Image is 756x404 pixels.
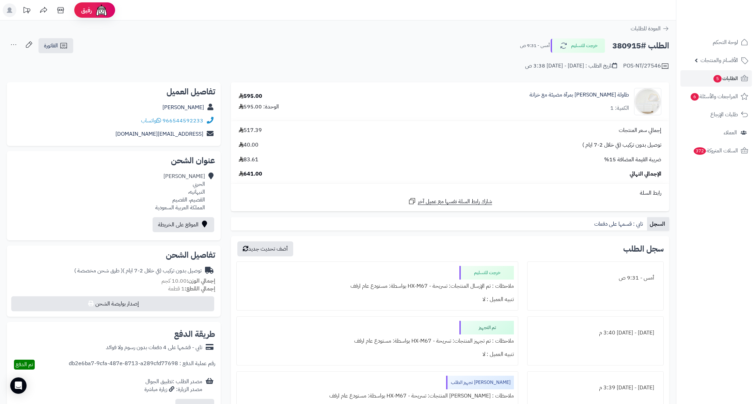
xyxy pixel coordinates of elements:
a: 966544592233 [162,117,203,125]
span: العودة للطلبات [631,25,661,33]
div: مصدر الزيارة: زيارة مباشرة [144,386,202,393]
div: ملاحظات : [PERSON_NAME] المنتجات: تسريحة - HX-M67 بواسطة: مستودع عام ارفف [241,389,514,403]
h2: عنوان الشحن [12,156,215,165]
div: [PERSON_NAME] تجهيز الطلب [446,376,514,389]
a: تابي : قسمها على دفعات [592,217,647,231]
div: تاريخ الطلب : [DATE] - [DATE] 3:38 ص [525,62,617,70]
a: طلبات الإرجاع [680,106,752,123]
a: لوحة التحكم [680,34,752,50]
span: الإجمالي النهائي [630,170,661,178]
div: خرجت للتسليم [459,266,514,280]
div: توصيل بدون تركيب (في خلال 2-7 ايام ) [74,267,202,275]
div: تنبيه العميل : لا [241,348,514,361]
a: [PERSON_NAME] [162,103,204,111]
div: 595.00 [239,92,262,100]
a: المراجعات والأسئلة6 [680,88,752,105]
a: شارك رابط السلة نفسها مع عميل آخر [408,197,492,206]
a: السجل [647,217,669,231]
span: السلات المتروكة [693,146,738,155]
div: POS-NT/27546 [623,62,669,70]
span: 517.39 [239,126,262,134]
div: [DATE] - [DATE] 3:40 م [532,326,659,340]
img: ai-face.png [95,3,108,17]
img: 1753514452-1-90x90.jpg [634,88,661,115]
small: 10.00 كجم [161,277,215,285]
h2: تفاصيل الشحن [12,251,215,259]
a: العودة للطلبات [631,25,669,33]
div: [PERSON_NAME] الحربي النبهانيه، القصيم، القصيم المملكة العربية السعودية [155,173,205,211]
img: logo-2.png [710,14,750,28]
a: الموقع على الخريطة [153,217,214,232]
h2: الطلب #380915 [612,39,669,53]
div: Open Intercom Messenger [10,377,27,394]
div: الكمية: 1 [610,104,629,112]
span: الأقسام والمنتجات [700,56,738,65]
span: 6 [690,93,699,101]
a: العملاء [680,124,752,141]
a: طاولة [PERSON_NAME] بمرآة مضيئة مع خزانة [530,91,629,99]
strong: إجمالي الوزن: [187,277,215,285]
span: تم الدفع [16,360,33,369]
span: توصيل بدون تركيب (في خلال 2-7 ايام ) [582,141,661,149]
h2: تفاصيل العميل [12,88,215,96]
a: واتساب [141,117,161,125]
div: تم التجهيز [459,321,514,334]
small: أمس - 9:31 ص [520,42,550,49]
span: الطلبات [713,74,738,83]
span: طلبات الإرجاع [710,110,738,119]
a: السلات المتروكة372 [680,143,752,159]
span: شارك رابط السلة نفسها مع عميل آخر [418,198,492,206]
span: لوحة التحكم [713,38,738,47]
span: 372 [693,147,706,155]
button: أضف تحديث جديد [237,241,293,256]
span: المراجعات والأسئلة [690,92,738,101]
div: أمس - 9:31 ص [532,271,659,285]
a: [EMAIL_ADDRESS][DOMAIN_NAME] [115,130,203,138]
div: تابي - قسّمها على 4 دفعات بدون رسوم ولا فوائد [106,344,202,351]
span: إجمالي سعر المنتجات [619,126,661,134]
a: الفاتورة [38,38,73,53]
div: رابط السلة [234,189,666,197]
div: ملاحظات : تم الإرسال المنتجات: تسريحة - HX-M67 بواسطة: مستودع عام ارفف [241,280,514,293]
div: مصدر الطلب :تطبيق الجوال [144,378,202,393]
span: 83.61 [239,156,258,164]
a: الطلبات5 [680,70,752,87]
small: 1 قطعة [168,285,215,293]
span: ( طرق شحن مخصصة ) [74,267,123,275]
button: إصدار بوليصة الشحن [11,296,214,311]
div: [DATE] - [DATE] 3:39 م [532,381,659,394]
span: ضريبة القيمة المضافة 15% [604,156,661,164]
span: العملاء [724,128,737,137]
button: خرجت للتسليم [551,39,605,53]
div: تنبيه العميل : لا [241,293,514,306]
span: رفيق [81,6,92,14]
h2: طريقة الدفع [174,330,215,338]
h3: سجل الطلب [623,245,664,253]
div: ملاحظات : تم تجهيز المنتجات: تسريحة - HX-M67 بواسطة: مستودع عام ارفف [241,334,514,348]
div: رقم عملية الدفع : db2e6ba7-9cfa-487e-8713-a289cfd77698 [69,360,215,370]
div: الوحدة: 595.00 [239,103,279,111]
span: 40.00 [239,141,258,149]
span: 5 [713,75,722,83]
strong: إجمالي القطع: [185,285,215,293]
a: تحديثات المنصة [18,3,35,19]
span: 641.00 [239,170,262,178]
span: الفاتورة [44,42,58,50]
